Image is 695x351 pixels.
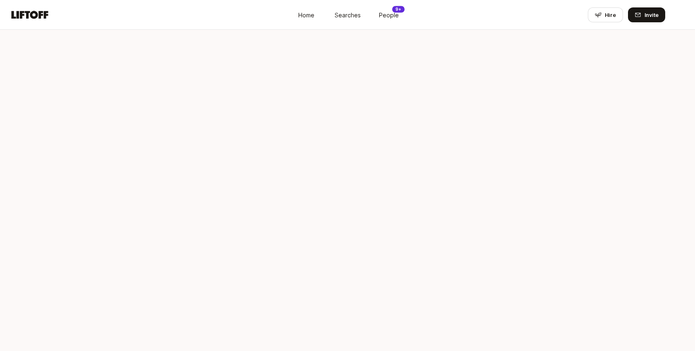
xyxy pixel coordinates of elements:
a: Searches [327,7,368,22]
p: 9+ [395,6,401,12]
button: Invite [628,7,665,22]
span: Invite [645,11,659,19]
span: People [379,10,399,19]
a: Home [285,7,327,22]
span: Home [298,10,314,19]
span: Searches [335,10,361,19]
span: Hire [605,11,616,19]
button: Hire [588,7,623,22]
a: People9+ [368,7,410,22]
